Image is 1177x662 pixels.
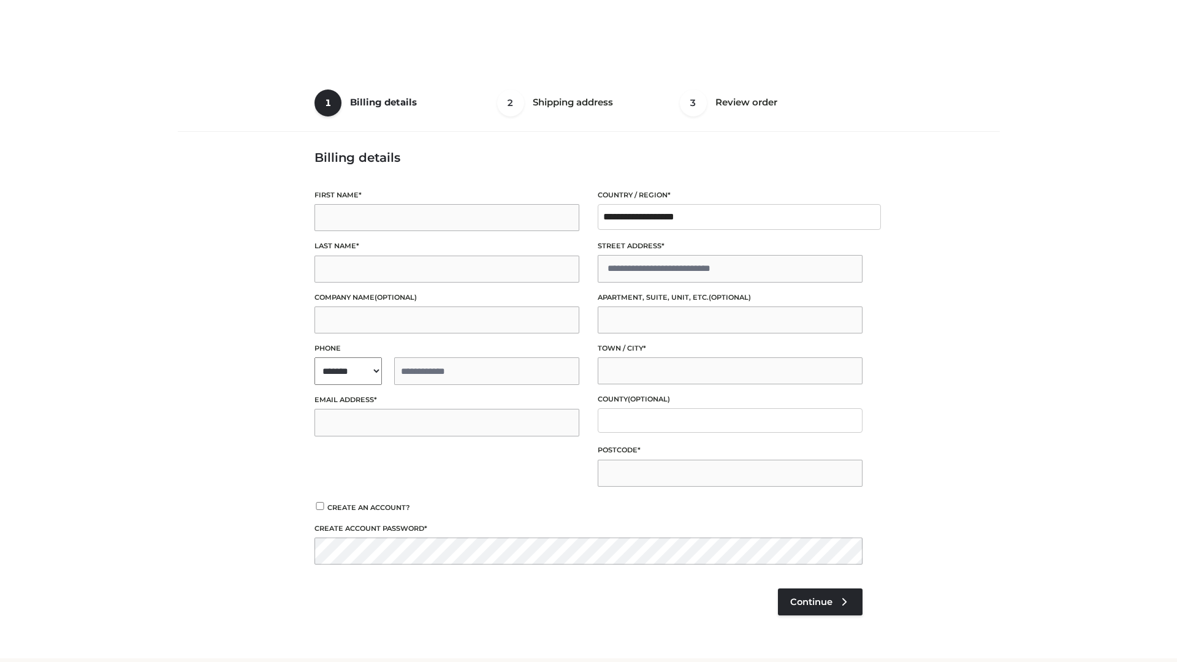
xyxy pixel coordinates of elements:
label: Company name [314,292,579,303]
span: Review order [715,96,777,108]
label: Phone [314,343,579,354]
label: Last name [314,240,579,252]
a: Continue [778,588,863,615]
label: Country / Region [598,189,863,201]
input: Create an account? [314,502,326,510]
span: (optional) [375,293,417,302]
label: Town / City [598,343,863,354]
span: 2 [497,89,524,116]
label: Postcode [598,444,863,456]
label: Create account password [314,523,863,535]
span: Billing details [350,96,417,108]
h3: Billing details [314,150,863,165]
span: Continue [790,596,832,607]
span: (optional) [628,395,670,403]
span: Create an account? [327,503,410,512]
label: Email address [314,394,579,406]
label: Street address [598,240,863,252]
label: Apartment, suite, unit, etc. [598,292,863,303]
label: County [598,394,863,405]
label: First name [314,189,579,201]
span: (optional) [709,293,751,302]
span: Shipping address [533,96,613,108]
span: 1 [314,89,341,116]
span: 3 [680,89,707,116]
